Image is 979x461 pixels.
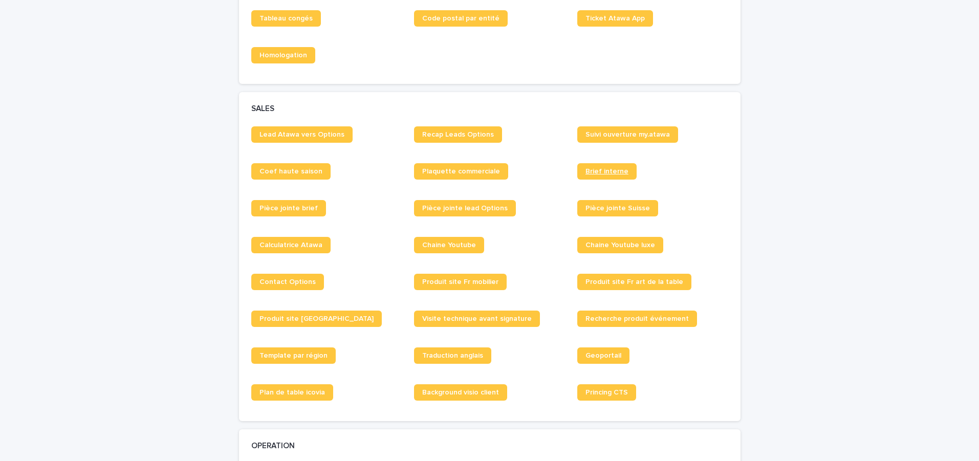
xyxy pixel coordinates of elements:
a: Code postal par entité [414,10,508,27]
a: Princing CTS [577,384,636,401]
span: Produit site [GEOGRAPHIC_DATA] [259,315,374,322]
span: Ticket Atawa App [585,15,645,22]
h2: SALES [251,104,274,114]
span: Suivi ouverture my.atawa [585,131,670,138]
span: Pièce jointe lead Options [422,205,508,212]
span: Homologation [259,52,307,59]
a: Pièce jointe Suisse [577,200,658,216]
span: Produit site Fr art de la table [585,278,683,286]
span: Tableau congés [259,15,313,22]
a: Lead Atawa vers Options [251,126,353,143]
a: Calculatrice Atawa [251,237,331,253]
a: Contact Options [251,274,324,290]
a: Chaine Youtube luxe [577,237,663,253]
a: Pièce jointe brief [251,200,326,216]
a: Produit site Fr art de la table [577,274,691,290]
a: Coef haute saison [251,163,331,180]
span: Pièce jointe Suisse [585,205,650,212]
span: Chaine Youtube [422,242,476,249]
span: Visite technique avant signature [422,315,532,322]
h2: OPERATION [251,442,295,451]
span: Chaine Youtube luxe [585,242,655,249]
span: Calculatrice Atawa [259,242,322,249]
a: Pièce jointe lead Options [414,200,516,216]
a: Produit site [GEOGRAPHIC_DATA] [251,311,382,327]
span: Princing CTS [585,389,628,396]
span: Plan de table icovia [259,389,325,396]
a: Plan de table icovia [251,384,333,401]
a: Suivi ouverture my.atawa [577,126,678,143]
a: Template par région [251,347,336,364]
a: Plaquette commerciale [414,163,508,180]
span: Background visio client [422,389,499,396]
a: Tableau congés [251,10,321,27]
span: Recap Leads Options [422,131,494,138]
a: Traduction anglais [414,347,491,364]
a: Produit site Fr mobilier [414,274,507,290]
a: Chaine Youtube [414,237,484,253]
span: Code postal par entité [422,15,499,22]
a: Recherche produit événement [577,311,697,327]
a: Ticket Atawa App [577,10,653,27]
a: Background visio client [414,384,507,401]
span: Contact Options [259,278,316,286]
span: Pièce jointe brief [259,205,318,212]
a: Brief interne [577,163,637,180]
a: Homologation [251,47,315,63]
a: Visite technique avant signature [414,311,540,327]
span: Recherche produit événement [585,315,689,322]
span: Template par région [259,352,328,359]
a: Recap Leads Options [414,126,502,143]
span: Brief interne [585,168,628,175]
a: Geoportail [577,347,629,364]
span: Lead Atawa vers Options [259,131,344,138]
span: Produit site Fr mobilier [422,278,498,286]
span: Geoportail [585,352,621,359]
span: Coef haute saison [259,168,322,175]
span: Traduction anglais [422,352,483,359]
span: Plaquette commerciale [422,168,500,175]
